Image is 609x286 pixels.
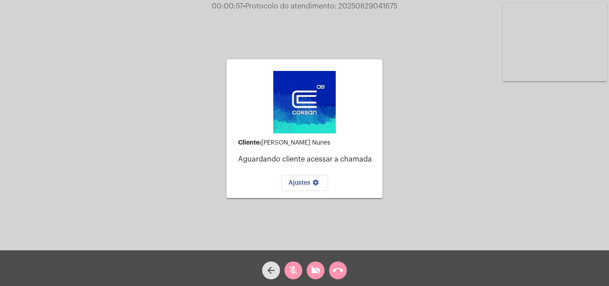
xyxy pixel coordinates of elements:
mat-icon: call_end [333,265,343,276]
p: Aguardando cliente acessar a chamada [238,155,375,163]
mat-icon: videocam_off [310,265,321,276]
span: Protocolo do atendimento: 20250829041675 [243,3,397,10]
mat-icon: settings [310,179,321,190]
span: Ajustes [288,180,321,186]
mat-icon: mic_off [288,265,299,276]
span: • [243,3,245,10]
strong: Cliente: [238,139,261,145]
img: d4669ae0-8c07-2337-4f67-34b0df7f5ae4.jpeg [273,71,336,133]
mat-icon: arrow_back [266,265,276,276]
div: [PERSON_NAME] Nunes [238,139,375,146]
button: Ajustes [281,175,328,191]
span: 00:00:57 [212,3,243,10]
